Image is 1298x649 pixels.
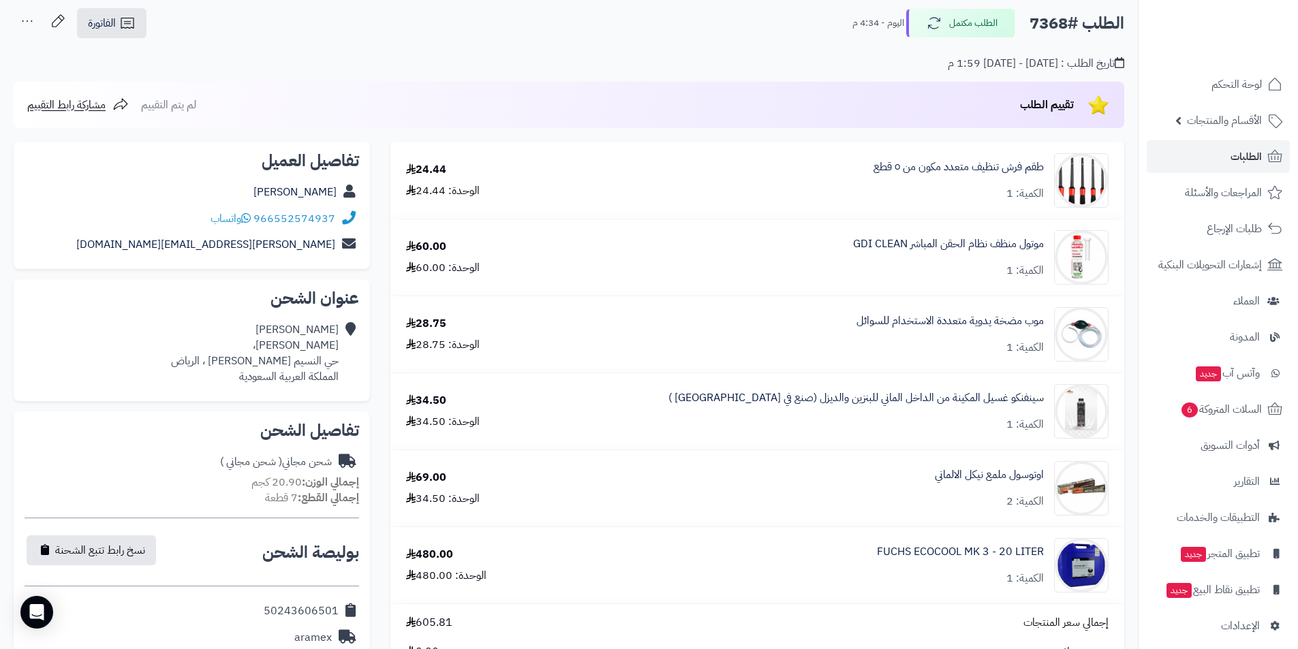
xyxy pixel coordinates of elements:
[1177,508,1260,527] span: التطبيقات والخدمات
[1147,573,1290,606] a: تطبيق نقاط البيعجديد
[406,162,446,178] div: 24.44
[1147,429,1290,462] a: أدوات التسويق
[406,337,480,353] div: الوحدة: 28.75
[1006,571,1044,586] div: الكمية: 1
[1006,417,1044,432] div: الكمية: 1
[253,184,337,200] a: [PERSON_NAME]
[1147,501,1290,534] a: التطبيقات والخدمات
[1194,364,1260,383] span: وآتس آب
[1006,263,1044,279] div: الكمية: 1
[668,390,1044,406] a: سينفنكو غسيل المكينة من الداخل الماني للبنزين والديزل (صنع في [GEOGRAPHIC_DATA] )
[88,15,116,31] span: الفاتورة
[298,490,359,506] strong: إجمالي القطع:
[1211,75,1262,94] span: لوحة التحكم
[265,490,359,506] small: 7 قطعة
[406,615,452,631] span: 605.81
[211,210,251,227] a: واتساب
[1234,472,1260,491] span: التقارير
[1231,147,1262,166] span: الطلبات
[27,97,129,113] a: مشاركة رابط التقييم
[856,313,1044,329] a: موب مضخة يدوية متعددة الاستخدام للسوائل
[1179,544,1260,563] span: تطبيق المتجر
[406,183,480,199] div: الوحدة: 24.44
[1055,461,1108,516] img: 1721214858-autosol-edel-chromglanz-chrom-politur-metall-metallpolitur-75ml-90x90.jpg
[1020,97,1074,113] span: تقييم الطلب
[1147,610,1290,642] a: الإعدادات
[1055,307,1108,362] img: 1683458446-10800-90x90.jpg
[1147,393,1290,426] a: السلات المتروكة6
[1180,400,1262,419] span: السلات المتروكة
[1055,538,1108,592] img: 1747821306-FUSCHS-ECOCOOL-MK3-EMULSJA-DO-OBROBKI-SKRAWANIEM-KANISTER-20L-90x90.jpg
[935,467,1044,483] a: اوتوسول ملمع نيكل الالماني
[25,290,359,306] h2: عنوان الشحن
[406,239,446,255] div: 60.00
[1201,436,1260,455] span: أدوات التسويق
[406,491,480,507] div: الوحدة: 34.50
[1006,494,1044,509] div: الكمية: 2
[1147,321,1290,353] a: المدونة
[76,236,335,253] a: [PERSON_NAME][EMAIL_ADDRESS][DOMAIN_NAME]
[1196,366,1221,381] span: جديد
[25,422,359,439] h2: تفاصيل الشحن
[406,470,446,486] div: 69.00
[1147,212,1290,245] a: طلبات الإرجاع
[253,210,335,227] a: 966552574937
[1185,183,1262,202] span: المراجعات والأسئلة
[1147,537,1290,570] a: تطبيق المتجرجديد
[1181,402,1199,418] span: 6
[1147,285,1290,317] a: العملاء
[1165,580,1260,599] span: تطبيق نقاط البيع
[264,603,339,619] div: 50243606501
[20,596,53,629] div: Open Intercom Messenger
[1030,10,1124,37] h2: الطلب #7368
[262,544,359,560] h2: بوليصة الشحن
[406,414,480,430] div: الوحدة: 34.50
[877,544,1044,560] a: FUCHS ECOCOOL MK 3 - 20 LITER
[1147,176,1290,209] a: المراجعات والأسئلة
[1147,140,1290,173] a: الطلبات
[406,547,453,563] div: 480.00
[906,9,1015,37] button: الطلب مكتمل
[1158,255,1262,274] span: إشعارات التحويلات البنكية
[251,474,359,490] small: 20.90 كجم
[25,153,359,169] h2: تفاصيل العميل
[141,97,196,113] span: لم يتم التقييم
[406,316,446,332] div: 28.75
[1023,615,1109,631] span: إجمالي سعر المنتجات
[294,630,332,646] div: aramex
[1055,153,1108,208] img: 420e549b-d23b-4688-a644-9091d144f1ac-90x90.jpg
[1187,111,1262,130] span: الأقسام والمنتجات
[1181,547,1206,562] span: جديد
[1166,583,1192,598] span: جديد
[55,542,145,558] span: نسخ رابط تتبع الشحنة
[1230,328,1260,347] span: المدونة
[1006,340,1044,355] div: الكمية: 1
[302,474,359,490] strong: إجمالي الوزن:
[220,454,282,470] span: ( شحن مجاني )
[1147,465,1290,498] a: التقارير
[1205,30,1285,59] img: logo-2.png
[27,535,156,565] button: نسخ رابط تتبع الشحنة
[1233,291,1260,311] span: العملاء
[1207,219,1262,238] span: طلبات الإرجاع
[406,260,480,276] div: الوحدة: 60.00
[220,454,332,470] div: شحن مجاني
[406,393,446,409] div: 34.50
[852,16,904,30] small: اليوم - 4:34 م
[853,236,1044,252] a: موتول منظف نظام الحقن المباشر GDI CLEAN
[1055,384,1108,439] img: 1710243821-SENFINECO%20MOTOR%20FLUSH-90x90.jpeg
[874,159,1044,175] a: طقم فرش تنظيف متعدد مكون من ٥ قطع
[77,8,146,38] a: الفاتورة
[171,322,339,384] div: [PERSON_NAME] [PERSON_NAME]، حي النسيم [PERSON_NAME] ، الرياض المملكة العربية السعودية
[1147,249,1290,281] a: إشعارات التحويلات البنكية
[1221,616,1260,635] span: الإعدادات
[1006,186,1044,202] div: الكمية: 1
[948,56,1124,72] div: تاريخ الطلب : [DATE] - [DATE] 1:59 م
[1055,230,1108,285] img: 1683628634-gdi%201682787346128-motul-gdi-reiniger-300-ml_1-90x90.jpg
[1147,357,1290,390] a: وآتس آبجديد
[1147,68,1290,101] a: لوحة التحكم
[27,97,106,113] span: مشاركة رابط التقييم
[406,568,486,584] div: الوحدة: 480.00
